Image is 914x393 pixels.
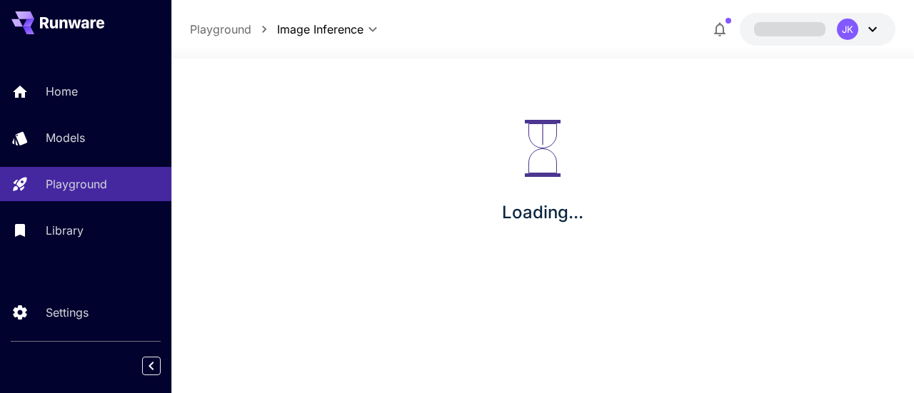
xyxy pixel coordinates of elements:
[502,200,583,225] p: Loading...
[740,13,895,46] button: JK
[142,357,161,375] button: Collapse sidebar
[46,129,85,146] p: Models
[46,175,107,193] p: Playground
[190,21,251,38] a: Playground
[46,304,89,321] p: Settings
[190,21,277,38] nav: breadcrumb
[46,222,84,239] p: Library
[153,353,171,379] div: Collapse sidebar
[837,19,858,40] div: JK
[277,21,363,38] span: Image Inference
[46,83,78,100] p: Home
